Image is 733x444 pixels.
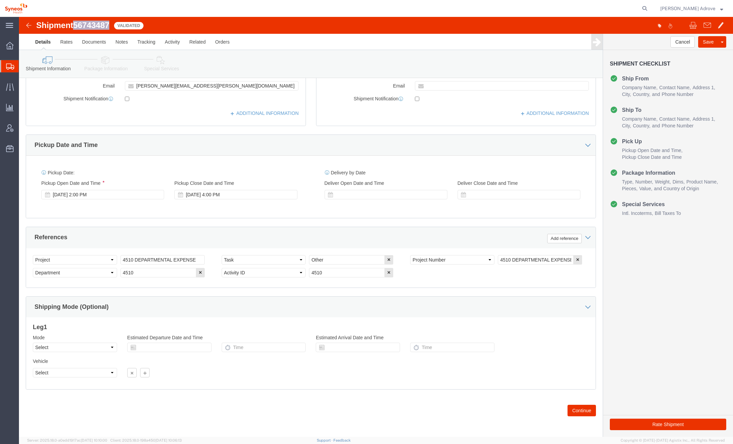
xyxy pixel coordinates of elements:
[317,438,334,442] a: Support
[660,5,715,12] span: Irene Perez Adrove
[27,438,107,442] span: Server: 2025.18.0-a0edd1917ac
[621,438,725,443] span: Copyright © [DATE]-[DATE] Agistix Inc., All Rights Reserved
[333,438,351,442] a: Feedback
[110,438,182,442] span: Client: 2025.18.0-198a450
[660,4,724,13] button: [PERSON_NAME] Adrove
[5,3,27,14] img: logo
[81,438,107,442] span: [DATE] 10:10:00
[155,438,182,442] span: [DATE] 10:06:13
[19,17,733,437] iframe: FS Legacy Container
